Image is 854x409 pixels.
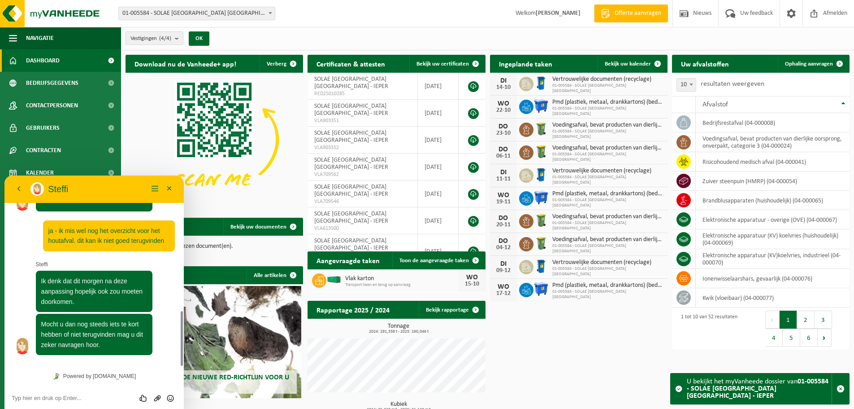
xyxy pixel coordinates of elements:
span: SOLAE [GEOGRAPHIC_DATA] [GEOGRAPHIC_DATA] - IEPER [314,211,388,224]
div: 11-11 [494,176,512,182]
td: bedrijfsrestafval (04-000008) [696,113,850,132]
div: WO [494,192,512,199]
span: Vlak karton [345,275,458,282]
span: Navigatie [26,27,54,49]
span: 01-005584 - SOLAE BELGIUM NV - IEPER [119,7,275,20]
button: 6 [800,329,818,347]
button: OK [189,31,209,46]
h2: Ingeplande taken [490,55,561,72]
p: U heeft 1834 ongelezen document(en). [134,243,294,250]
img: WB-1100-HPE-BE-01 [533,190,549,205]
span: SOLAE [GEOGRAPHIC_DATA] [GEOGRAPHIC_DATA] - IEPER [314,103,388,117]
button: Emoji invoeren [159,218,172,227]
button: 2 [797,311,815,329]
span: 10 [676,78,696,92]
span: 01-005584 - SOLAE [GEOGRAPHIC_DATA] [GEOGRAPHIC_DATA] [552,289,663,300]
img: WB-0240-HPE-GN-50 [533,213,549,228]
span: Contactpersonen [26,94,78,117]
div: DI [494,169,512,176]
td: voedingsafval, bevat producten van dierlijke oorsprong, onverpakt, categorie 3 (04-000024) [696,132,850,152]
strong: 01-005584 - SOLAE [GEOGRAPHIC_DATA] [GEOGRAPHIC_DATA] - IEPER [687,378,828,400]
td: [DATE] [418,154,459,180]
td: risicohoudend medisch afval (04-000041) [696,152,850,172]
span: Transport heen en terug op aanvraag [345,282,458,288]
div: 19-11 [494,199,512,205]
td: elektronische apparatuur - overige (OVE) (04-000067) [696,210,850,229]
label: resultaten weergeven [701,80,764,88]
iframe: chat widget [4,176,184,409]
span: 01-005584 - SOLAE [GEOGRAPHIC_DATA] [GEOGRAPHIC_DATA] [552,243,663,254]
img: WB-0240-HPE-BE-09 [533,75,549,91]
div: Beoordeel deze chat [133,218,147,227]
div: 1 tot 10 van 52 resultaten [676,310,737,347]
span: Vertrouwelijke documenten (recyclage) [552,259,663,266]
span: Ophaling aanvragen [785,61,833,67]
span: SOLAE [GEOGRAPHIC_DATA] [GEOGRAPHIC_DATA] - IEPER [314,76,388,90]
a: Bekijk rapportage [419,301,485,319]
img: WB-1100-HPE-BE-01 [533,98,549,114]
td: elektronische apparatuur (KV)koelvries, industrieel (04-000070) [696,249,850,269]
span: Pmd (plastiek, metaal, drankkartons) (bedrijven) [552,190,663,198]
img: WB-1100-HPE-BE-01 [533,281,549,297]
button: Next [818,329,832,347]
h3: Tonnage [312,323,485,334]
div: Group of buttons [133,218,172,227]
div: 06-11 [494,153,512,159]
td: [DATE] [418,234,459,268]
td: [DATE] [418,207,459,234]
span: Bedrijfsgegevens [26,72,78,94]
span: Voedingsafval, bevat producten van dierlijke oorsprong, onverpakt, categorie 3 [552,213,663,220]
h2: Download nu de Vanheede+ app! [126,55,245,72]
div: DO [494,123,512,130]
div: 20-11 [494,222,512,228]
span: Vertrouwelijke documenten (recyclage) [552,76,663,83]
span: Voedingsafval, bevat producten van dierlijke oorsprong, onverpakt, categorie 3 [552,145,663,152]
img: WB-0240-HPE-BE-09 [533,259,549,274]
div: DI [494,77,512,84]
td: [DATE] [418,73,459,100]
span: Dashboard [26,49,60,72]
div: WO [494,283,512,290]
span: 01-005584 - SOLAE [GEOGRAPHIC_DATA] [GEOGRAPHIC_DATA] [552,175,663,185]
strong: [PERSON_NAME] [536,10,581,17]
span: Bekijk uw certificaten [416,61,469,67]
span: 01-005584 - SOLAE [GEOGRAPHIC_DATA] [GEOGRAPHIC_DATA] [552,129,663,140]
button: Verberg [260,55,302,73]
h2: Aangevraagde taken [308,251,389,269]
span: 01-005584 - SOLAE [GEOGRAPHIC_DATA] [GEOGRAPHIC_DATA] [552,198,663,208]
img: WB-0240-HPE-GN-50 [533,121,549,136]
span: VLA903351 [314,117,411,124]
span: RED25010285 [314,90,411,97]
span: Vestigingen [130,32,171,45]
div: 23-10 [494,130,512,136]
span: Pmd (plastiek, metaal, drankkartons) (bedrijven) [552,99,663,106]
a: Bekijk uw documenten [223,218,302,236]
div: 17-12 [494,290,512,297]
span: Bekijk uw kalender [605,61,651,67]
span: Wat betekent de nieuwe RED-richtlijn voor u als klant? [134,374,289,390]
td: kwik (vloeibaar) (04-000077) [696,288,850,308]
div: WO [494,100,512,107]
count: (4/4) [159,35,171,41]
a: Alle artikelen [247,266,302,284]
span: Pmd (plastiek, metaal, drankkartons) (bedrijven) [552,282,663,289]
span: 01-005584 - SOLAE [GEOGRAPHIC_DATA] [GEOGRAPHIC_DATA] [552,266,663,277]
span: Verberg [267,61,286,67]
span: SOLAE [GEOGRAPHIC_DATA] [GEOGRAPHIC_DATA] - IEPER [314,237,388,251]
span: Bekijk uw documenten [230,224,286,230]
a: Ophaling aanvragen [778,55,849,73]
button: 1 [780,311,797,329]
span: 2024: 291,338 t - 2025: 260,046 t [312,330,485,334]
div: 04-12 [494,245,512,251]
button: Vestigingen(4/4) [126,31,183,45]
td: [DATE] [418,127,459,154]
span: Vertrouwelijke documenten (recyclage) [552,167,663,175]
span: Offerte aanvragen [612,9,663,18]
button: Previous [765,311,780,329]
